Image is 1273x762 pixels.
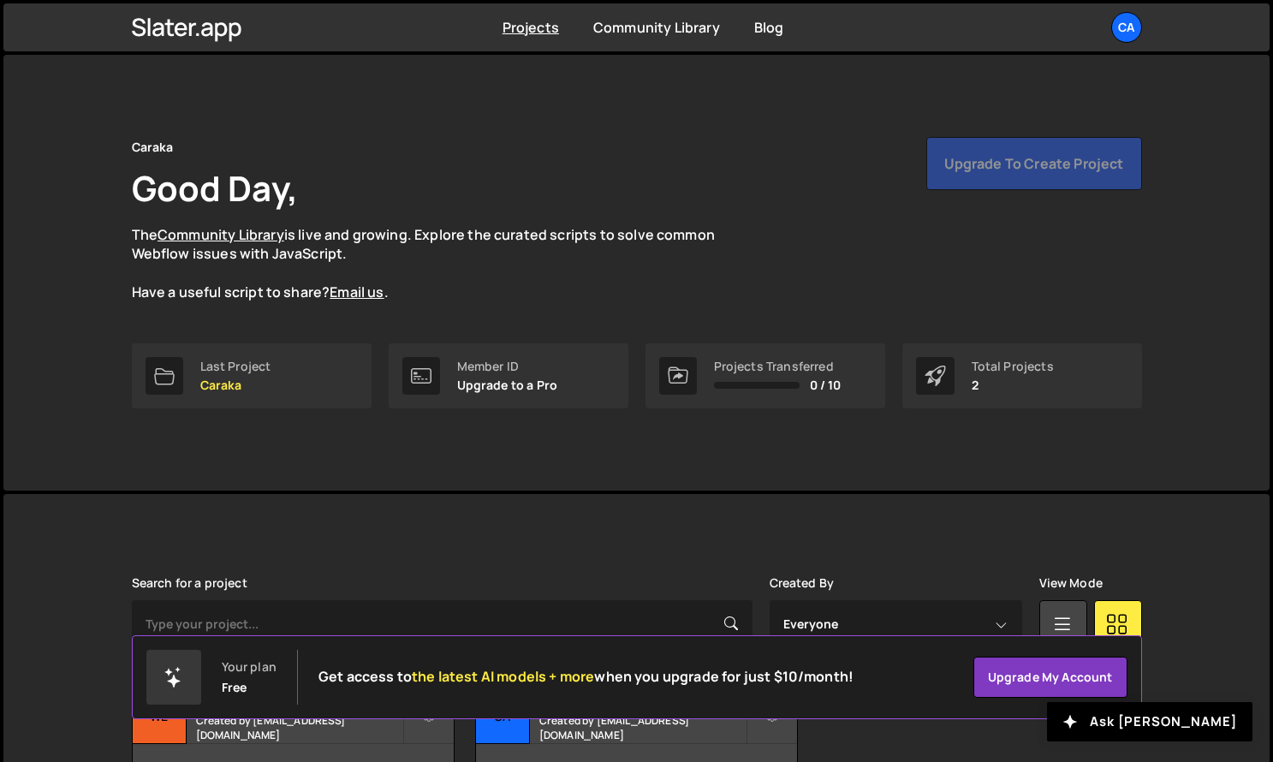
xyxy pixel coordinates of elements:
[457,378,558,392] p: Upgrade to a Pro
[132,343,372,408] a: Last Project Caraka
[593,18,720,37] a: Community Library
[503,18,559,37] a: Projects
[330,283,384,301] a: Email us
[770,576,835,590] label: Created By
[132,600,752,648] input: Type your project...
[457,360,558,373] div: Member ID
[714,360,842,373] div: Projects Transferred
[412,667,594,686] span: the latest AI models + more
[200,360,271,373] div: Last Project
[1039,576,1103,590] label: View Mode
[132,137,174,158] div: Caraka
[222,681,247,694] div: Free
[132,164,298,211] h1: Good Day,
[132,225,748,302] p: The is live and growing. Explore the curated scripts to solve common Webflow issues with JavaScri...
[200,378,271,392] p: Caraka
[972,360,1054,373] div: Total Projects
[132,576,247,590] label: Search for a project
[1047,702,1252,741] button: Ask [PERSON_NAME]
[972,378,1054,392] p: 2
[810,378,842,392] span: 0 / 10
[222,660,277,674] div: Your plan
[754,18,784,37] a: Blog
[973,657,1127,698] a: Upgrade my account
[158,225,284,244] a: Community Library
[1111,12,1142,43] a: Ca
[318,669,854,685] h2: Get access to when you upgrade for just $10/month!
[196,713,402,742] small: Created by [EMAIL_ADDRESS][DOMAIN_NAME]
[539,713,746,742] small: Created by [EMAIL_ADDRESS][DOMAIN_NAME]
